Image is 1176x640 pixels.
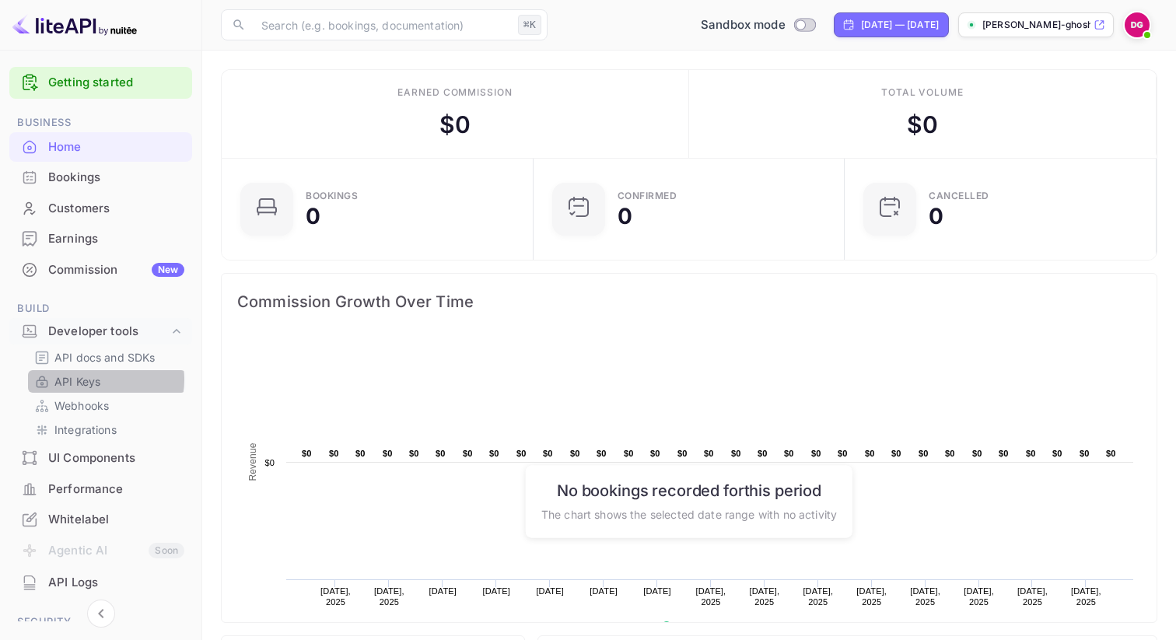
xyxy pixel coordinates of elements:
text: $0 [436,449,446,458]
div: Bookings [9,163,192,193]
span: Business [9,114,192,131]
text: $0 [383,449,393,458]
div: 0 [929,205,943,227]
div: Bookings [48,169,184,187]
text: Revenue [677,621,716,632]
text: [DATE] [429,586,457,596]
text: $0 [838,449,848,458]
div: Bookings [306,191,358,201]
a: API Logs [9,568,192,596]
text: $0 [543,449,553,458]
text: $0 [1052,449,1062,458]
text: $0 [731,449,741,458]
a: API Keys [34,373,180,390]
div: Home [9,132,192,163]
text: [DATE] [643,586,671,596]
text: [DATE], 2025 [320,586,351,607]
h6: No bookings recorded for this period [541,481,837,499]
text: $0 [489,449,499,458]
div: Performance [9,474,192,505]
img: LiteAPI logo [12,12,137,37]
a: Webhooks [34,397,180,414]
button: Collapse navigation [87,600,115,628]
text: [DATE], 2025 [856,586,887,607]
div: Customers [9,194,192,224]
p: Webhooks [54,397,109,414]
div: API Logs [9,568,192,598]
text: $0 [409,449,419,458]
p: API docs and SDKs [54,349,156,365]
text: $0 [1026,449,1036,458]
text: [DATE], 2025 [910,586,940,607]
span: Sandbox mode [701,16,786,34]
text: $0 [919,449,929,458]
text: $0 [650,449,660,458]
a: Integrations [34,421,180,438]
a: Home [9,132,192,161]
div: Confirmed [618,191,677,201]
text: $0 [1080,449,1090,458]
div: UI Components [9,443,192,474]
text: $0 [972,449,982,458]
p: Integrations [54,421,117,438]
text: [DATE], 2025 [964,586,994,607]
text: $0 [624,449,634,458]
img: Debankur Ghosh [1125,12,1150,37]
text: $0 [704,449,714,458]
text: $0 [1106,449,1116,458]
div: ⌘K [518,15,541,35]
text: [DATE], 2025 [696,586,726,607]
div: API Keys [28,370,186,393]
text: $0 [463,449,473,458]
text: $0 [999,449,1009,458]
div: Webhooks [28,394,186,417]
div: Performance [48,481,184,498]
text: [DATE], 2025 [1071,586,1101,607]
p: API Keys [54,373,100,390]
div: $ 0 [907,107,938,142]
div: Switch to Production mode [695,16,821,34]
a: Customers [9,194,192,222]
text: [DATE], 2025 [749,586,779,607]
div: API docs and SDKs [28,346,186,369]
text: [DATE], 2025 [374,586,404,607]
div: API Logs [48,574,184,592]
a: UI Components [9,443,192,472]
a: Performance [9,474,192,503]
text: $0 [329,449,339,458]
text: [DATE], 2025 [803,586,833,607]
div: [DATE] — [DATE] [861,18,939,32]
text: $0 [570,449,580,458]
div: 0 [306,205,320,227]
text: $0 [355,449,366,458]
div: UI Components [48,449,184,467]
a: CommissionNew [9,255,192,284]
text: $0 [302,449,312,458]
text: $0 [597,449,607,458]
div: Developer tools [48,323,169,341]
span: Security [9,614,192,631]
text: [DATE] [536,586,564,596]
span: Build [9,300,192,317]
a: Earnings [9,224,192,253]
text: Revenue [247,442,258,481]
div: Commission [48,261,184,279]
p: The chart shows the selected date range with no activity [541,505,837,522]
text: [DATE] [482,586,510,596]
text: $0 [677,449,688,458]
div: $ 0 [439,107,471,142]
div: Total volume [881,86,964,100]
div: Whitelabel [48,511,184,529]
a: Bookings [9,163,192,191]
text: [DATE] [590,586,618,596]
div: Whitelabel [9,505,192,535]
div: Customers [48,200,184,218]
input: Search (e.g. bookings, documentation) [252,9,512,40]
text: $0 [516,449,527,458]
a: Whitelabel [9,505,192,533]
text: $0 [784,449,794,458]
a: Getting started [48,74,184,92]
text: $0 [758,449,768,458]
div: Earnings [48,230,184,248]
div: Earned commission [397,86,513,100]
